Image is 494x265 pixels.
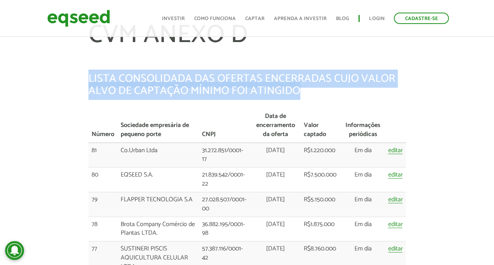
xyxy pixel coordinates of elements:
[266,145,285,156] span: [DATE]
[336,16,349,21] a: Blog
[88,192,118,217] td: 79
[266,243,285,254] span: [DATE]
[162,16,185,21] a: Investir
[341,192,385,217] td: Em dia
[341,217,385,241] td: Em dia
[301,192,341,217] td: R$5.150.000
[199,167,251,192] td: 21.839.542/0001-22
[388,147,402,154] a: editar
[341,109,385,143] th: Informações periódicas
[301,109,341,143] th: Valor captado
[266,169,285,180] span: [DATE]
[388,221,402,228] a: editar
[394,13,449,24] a: Cadastre-se
[199,192,251,217] td: 27.028.507/0001-00
[341,167,385,192] td: Em dia
[301,167,341,192] td: R$7.500.000
[118,143,199,167] td: Co.Urban Ltda
[88,167,118,192] td: 80
[47,8,110,29] img: EqSeed
[88,22,406,73] h1: CVM ANEXO D
[274,16,327,21] a: Aprenda a investir
[88,73,406,97] h5: LISTA CONSOLIDADA DAS OFERTAS ENCERRADAS CUJO VALOR ALVO DE CAPTAÇÃO MÍNIMO FOI ATINGIDO
[88,143,118,167] td: 81
[245,16,264,21] a: Captar
[251,109,301,143] th: Data de encerramento da oferta
[118,217,199,241] td: Brota Company Comércio de Plantas LTDA.
[118,192,199,217] td: FLAPPER TECNOLOGIA S.A
[341,143,385,167] td: Em dia
[194,16,236,21] a: Como funciona
[88,109,118,143] th: Número
[199,217,251,241] td: 36.882.195/0001-98
[266,219,285,230] span: [DATE]
[118,109,199,143] th: Sociedade empresária de pequeno porte
[388,172,402,179] a: editar
[118,167,199,192] td: EQSEED S.A.
[369,16,384,21] a: Login
[199,143,251,167] td: 31.272.851/0001-17
[266,194,285,205] span: [DATE]
[301,217,341,241] td: R$1.875.000
[388,197,402,203] a: editar
[388,246,402,252] a: editar
[88,217,118,241] td: 78
[301,143,341,167] td: R$1.220.000
[199,109,251,143] th: CNPJ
